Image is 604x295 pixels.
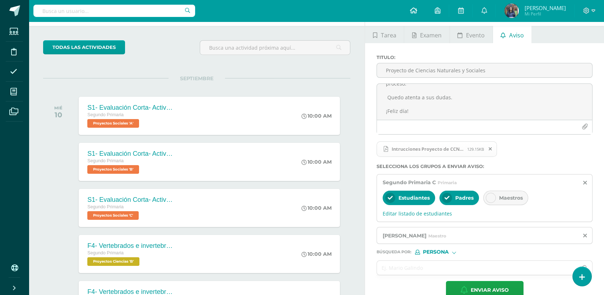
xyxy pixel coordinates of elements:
span: [PERSON_NAME] [383,232,427,239]
span: [PERSON_NAME] [524,4,566,12]
span: Maestros [499,195,523,201]
a: todas las Actividades [43,40,125,54]
input: Titulo [377,63,592,77]
span: Editar listado de estudiantes [383,210,586,217]
span: Persona [423,250,449,254]
input: Busca una actividad próxima aquí... [200,41,350,55]
input: Ej. Mario Galindo [377,261,578,275]
input: Busca un usuario... [33,5,195,17]
label: Titulo : [377,55,593,60]
div: 10 [54,110,63,119]
a: Evento [450,26,493,43]
span: Proyectos Sociales 'A' [87,119,139,128]
span: Proyectos Sociales 'B' [87,165,139,174]
textarea: Buenas tardes, estimados padres: Les comparto información sobre el diario de registro de activida... [377,84,592,120]
span: Búsqueda por : [377,250,411,254]
a: Examen [404,26,449,43]
div: 10:00 AM [301,113,331,119]
span: SEPTIEMBRE [169,75,225,82]
div: S1- Evaluación Corta- Actividad en Clase [87,196,174,204]
span: Segundo Primaria [87,204,124,209]
span: Evento [466,27,485,44]
div: S1- Evaluación Corta- Actividad en Clase [87,104,174,112]
div: 10:00 AM [301,159,331,165]
span: Segundo Primaria [87,158,124,163]
div: 10:00 AM [301,251,331,257]
span: Segundo Primaria C [383,179,436,186]
span: Estudiantes [398,195,430,201]
div: 10:00 AM [301,205,331,211]
img: 97de3abe636775f55b96517d7f939dce.png [504,4,519,18]
span: Mi Perfil [524,11,566,17]
a: Aviso [493,26,531,43]
div: [object Object] [415,250,469,255]
span: Segundo Primaria [87,250,124,255]
span: Remover archivo [484,145,497,153]
span: Maestro [428,233,446,239]
span: Tarea [381,27,396,44]
span: Padres [455,195,474,201]
span: Segundo Primaria [87,112,124,117]
span: Intrucciones Proyecto de CCNN Y CCSS.pdf [388,146,467,152]
div: F4- Vertebrados e invertebrados- Actividad en Clase [87,242,174,250]
span: Aviso [509,27,524,44]
div: S1- Evaluación Corta- Actividad en Clase [87,150,174,158]
span: 129.15KB [467,146,484,152]
span: Examen [420,27,442,44]
span: Proyectos Sociales 'C' [87,211,139,220]
div: MIÉ [54,105,63,110]
label: Selecciona los grupos a enviar aviso : [377,164,593,169]
span: Proyectos Ciencias 'B' [87,257,139,266]
a: Tarea [365,26,404,43]
span: Primaria [438,180,457,185]
span: Intrucciones Proyecto de CCNN Y CCSS.pdf [377,141,497,157]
